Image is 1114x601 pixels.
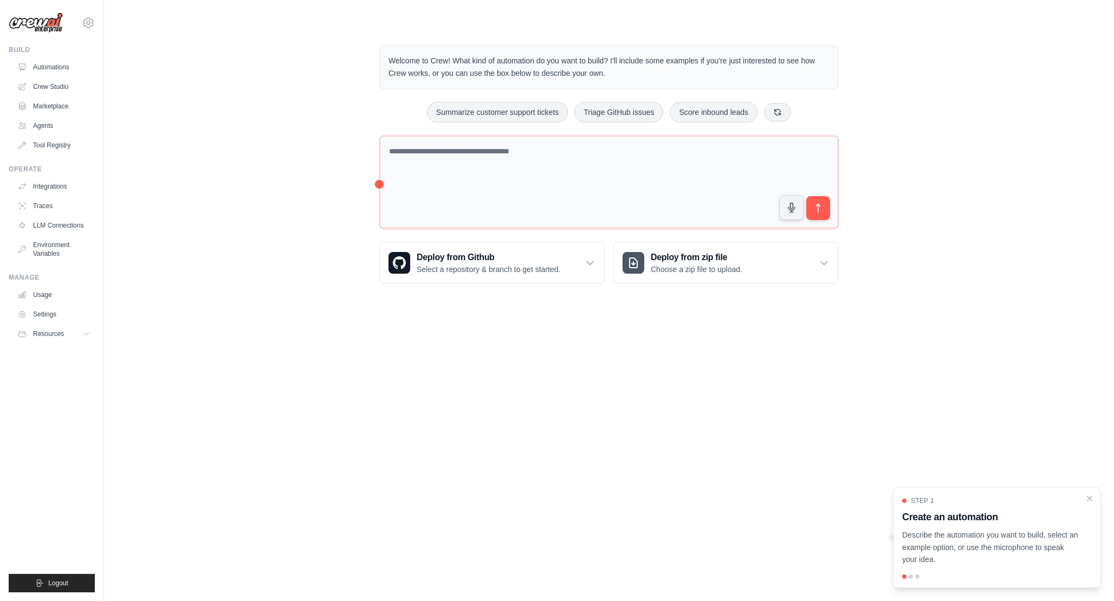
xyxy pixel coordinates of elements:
[9,165,95,173] div: Operate
[13,306,95,323] a: Settings
[13,325,95,342] button: Resources
[651,264,742,275] p: Choose a zip file to upload.
[574,102,663,122] button: Triage GitHub issues
[13,137,95,154] a: Tool Registry
[13,197,95,215] a: Traces
[1060,549,1114,601] iframe: Chat Widget
[651,251,742,264] h3: Deploy from zip file
[911,496,934,505] span: Step 1
[1085,494,1094,503] button: Close walkthrough
[417,264,560,275] p: Select a repository & branch to get started.
[13,117,95,134] a: Agents
[13,59,95,76] a: Automations
[670,102,757,122] button: Score inbound leads
[902,509,1079,525] h3: Create an automation
[48,579,68,587] span: Logout
[13,178,95,195] a: Integrations
[9,12,63,33] img: Logo
[13,98,95,115] a: Marketplace
[417,251,560,264] h3: Deploy from Github
[427,102,568,122] button: Summarize customer support tickets
[902,529,1079,566] p: Describe the automation you want to build, select an example option, or use the microphone to spe...
[13,217,95,234] a: LLM Connections
[33,329,64,338] span: Resources
[388,55,830,80] p: Welcome to Crew! What kind of automation do you want to build? I'll include some examples if you'...
[13,236,95,262] a: Environment Variables
[9,273,95,282] div: Manage
[13,78,95,95] a: Crew Studio
[9,46,95,54] div: Build
[13,286,95,303] a: Usage
[9,574,95,592] button: Logout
